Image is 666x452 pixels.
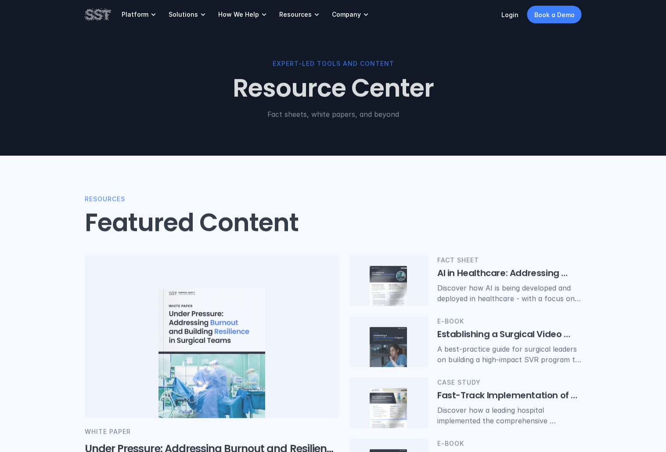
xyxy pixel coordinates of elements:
p: Company [332,11,361,18]
p: Fact sheets, white papers, and beyond [85,109,582,119]
p: Case Study [437,378,582,387]
h6: Establishing a Surgical Video Review Program: Best Practices for Lasting Impact [437,328,582,340]
p: Platform [122,11,148,18]
p: resources [85,194,125,204]
a: Book a Demo [527,6,582,23]
p: How We Help [218,11,259,18]
img: e-book cover [370,327,407,375]
p: Fact Sheet [437,255,582,265]
p: Solutions [169,11,198,18]
p: E-Book [437,317,582,326]
img: Under Pressure: Addressing Burnout and Resilience in Surgical Teams white paper cover [158,289,265,427]
img: SST logo [85,7,111,22]
h2: Featured Content [85,208,299,238]
p: Expert-Led Tools and Content [85,59,582,69]
p: Discover how a leading hospital implemented the comprehensive [MEDICAL_DATA] solution in just 14 ... [437,405,582,426]
h6: Fast-Track Implementation of the OR Black Box® [437,389,582,401]
h6: AI in Healthcare: Addressing Accuracy and Bias [437,267,582,279]
p: Resources [279,11,312,18]
h1: Resource Center [85,74,582,103]
p: Discover how AI is being developed and deployed in healthcare - with a focus on accuracy, minimiz... [437,283,582,304]
p: White Paper [85,427,339,437]
img: Case study cover image [370,388,407,437]
p: A best-practice guide for surgical leaders on building a high-impact SVR program to improve quali... [437,344,582,365]
img: Fact sheet cover image [370,266,407,314]
p: E-Book [437,439,582,448]
a: Login [501,11,518,18]
p: Book a Demo [534,10,575,19]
